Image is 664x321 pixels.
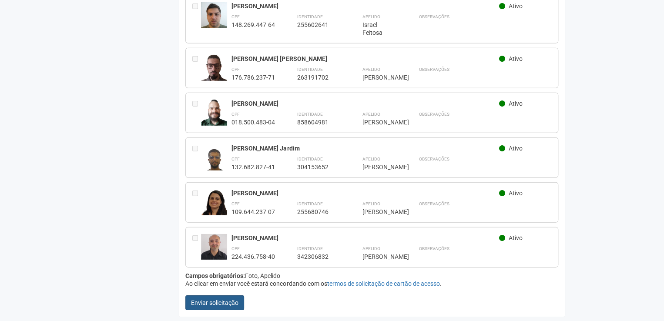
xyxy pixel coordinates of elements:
[327,280,439,287] a: termos de solicitação de cartão de acesso
[231,14,240,19] strong: CPF
[362,21,397,37] div: Israel Feitosa
[509,190,523,197] span: Ativo
[231,21,275,29] div: 148.269.447-64
[231,67,240,72] strong: CPF
[297,253,340,261] div: 342306832
[231,112,240,117] strong: CPF
[192,2,201,37] div: Entre em contato com a Aministração para solicitar o cancelamento ou 2a via
[362,163,397,171] div: [PERSON_NAME]
[419,67,449,72] strong: Observações
[297,163,340,171] div: 304153652
[231,144,499,152] div: [PERSON_NAME] Jardim
[419,201,449,206] strong: Observações
[509,3,523,10] span: Ativo
[231,55,499,63] div: [PERSON_NAME] [PERSON_NAME]
[297,14,322,19] strong: Identidade
[185,295,244,310] button: Enviar solicitação
[231,201,240,206] strong: CPF
[201,100,227,128] img: user.jpg
[362,208,397,216] div: [PERSON_NAME]
[362,201,380,206] strong: Apelido
[297,21,340,29] div: 255602641
[192,55,201,81] div: Entre em contato com a Aministração para solicitar o cancelamento ou 2a via
[231,100,499,107] div: [PERSON_NAME]
[509,100,523,107] span: Ativo
[231,234,499,242] div: [PERSON_NAME]
[419,157,449,161] strong: Observações
[192,234,201,261] div: Entre em contato com a Aministração para solicitar o cancelamento ou 2a via
[362,67,380,72] strong: Apelido
[297,118,340,126] div: 858604981
[362,74,397,81] div: [PERSON_NAME]
[192,100,201,126] div: Entre em contato com a Aministração para solicitar o cancelamento ou 2a via
[362,112,380,117] strong: Apelido
[231,253,275,261] div: 224.436.758-40
[297,67,322,72] strong: Identidade
[231,163,275,171] div: 132.682.827-41
[231,246,240,251] strong: CPF
[231,2,499,10] div: [PERSON_NAME]
[509,234,523,241] span: Ativo
[201,234,227,260] img: user.jpg
[362,253,397,261] div: [PERSON_NAME]
[297,201,322,206] strong: Identidade
[297,157,322,161] strong: Identidade
[231,118,275,126] div: 018.500.483-04
[362,246,380,251] strong: Apelido
[231,157,240,161] strong: CPF
[192,189,201,216] div: Entre em contato com a Aministração para solicitar o cancelamento ou 2a via
[419,246,449,251] strong: Observações
[192,144,201,171] div: Entre em contato com a Aministração para solicitar o cancelamento ou 2a via
[185,272,558,280] div: Foto, Apelido
[362,118,397,126] div: [PERSON_NAME]
[297,74,340,81] div: 263191702
[201,55,227,85] img: user.jpg
[185,280,558,288] div: Ao clicar em enviar você estará concordando com os .
[201,2,227,30] img: user.jpg
[201,144,227,179] img: user.jpg
[231,189,499,197] div: [PERSON_NAME]
[419,14,449,19] strong: Observações
[419,112,449,117] strong: Observações
[362,14,380,19] strong: Apelido
[509,55,523,62] span: Ativo
[231,74,275,81] div: 176.786.237-71
[201,189,227,221] img: user.jpg
[297,112,322,117] strong: Identidade
[297,208,340,216] div: 255680746
[297,246,322,251] strong: Identidade
[509,145,523,152] span: Ativo
[185,272,245,279] strong: Campos obrigatórios:
[231,208,275,216] div: 109.644.237-07
[362,157,380,161] strong: Apelido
